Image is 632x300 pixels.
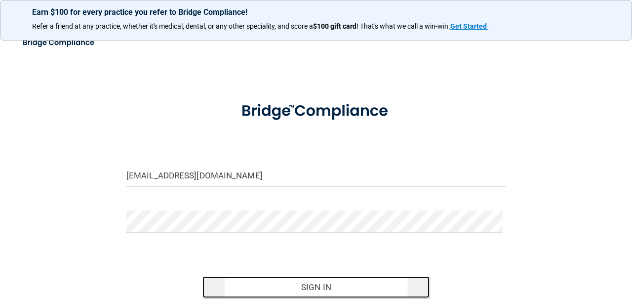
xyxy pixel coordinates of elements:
[202,276,430,298] button: Sign In
[15,33,104,53] img: bridge_compliance_login_screen.278c3ca4.svg
[126,165,506,187] input: Email
[356,22,450,30] span: ! That's what we call a win-win.
[313,22,356,30] strong: $100 gift card
[225,91,407,131] img: bridge_compliance_login_screen.278c3ca4.svg
[32,22,313,30] span: Refer a friend at any practice, whether it's medical, dental, or any other speciality, and score a
[450,22,488,30] a: Get Started
[450,22,487,30] strong: Get Started
[32,7,600,17] p: Earn $100 for every practice you refer to Bridge Compliance!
